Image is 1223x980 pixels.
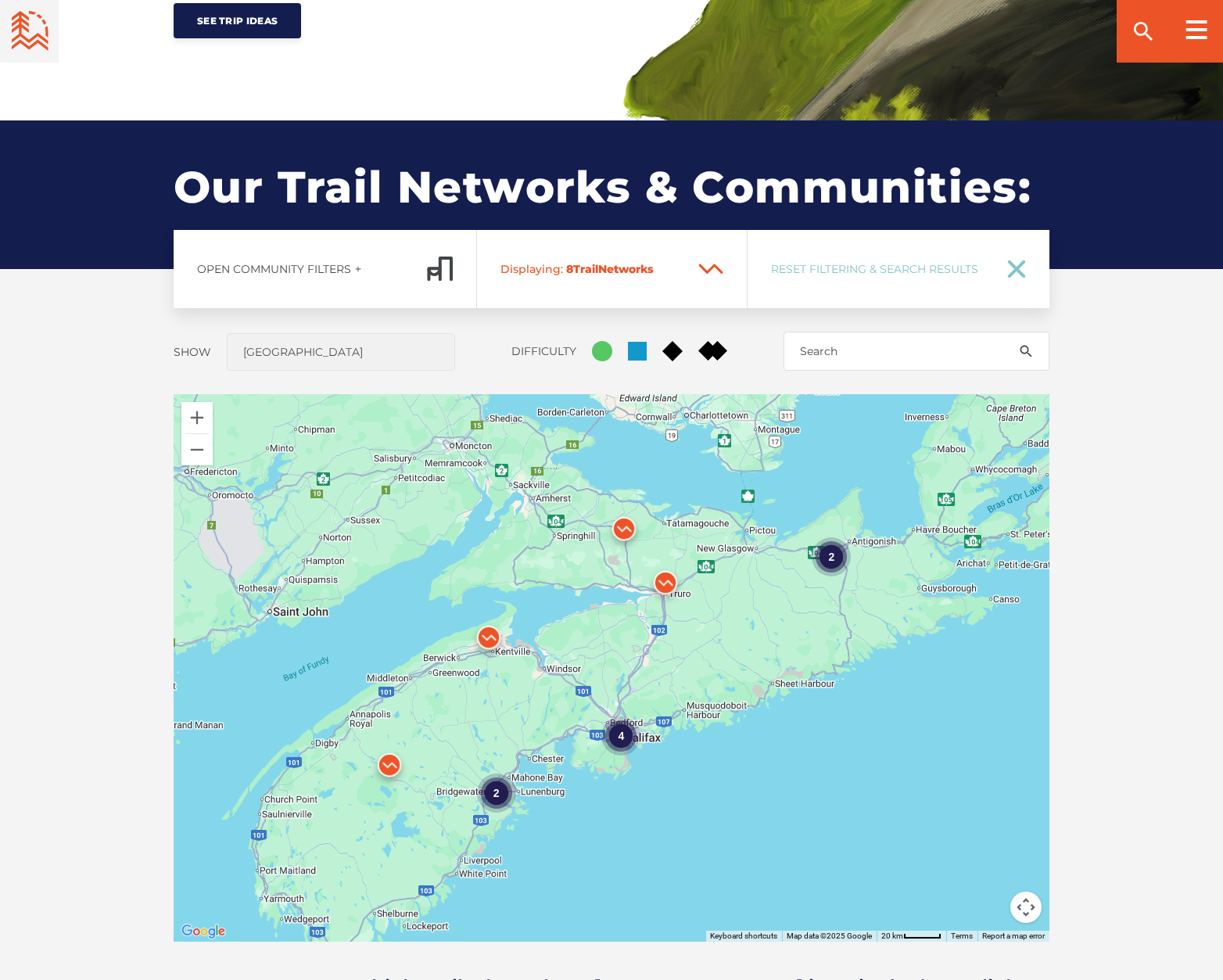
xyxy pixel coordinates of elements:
button: Zoom out [181,434,213,465]
span: Displaying: [500,262,563,276]
span: Map data ©2025 Google [787,932,872,940]
div: 4 [601,716,640,756]
label: Difficulty [511,344,576,358]
span: Network [598,262,647,276]
ion-icon: search [1131,19,1156,44]
a: Open this area in Google Maps (opens a new window) [178,921,229,942]
span: 8 [566,262,573,276]
ion-icon: add [353,264,364,275]
img: Google [178,921,229,942]
div: 2 [812,537,851,576]
div: 2 [477,774,516,813]
span: See Trip Ideas [197,15,278,27]
a: Report a map error [982,932,1045,940]
button: Keyboard shortcuts [710,931,777,942]
label: Show [174,345,211,359]
ion-icon: search [1018,343,1034,359]
a: Terms [951,932,973,940]
span: Trail [500,262,685,276]
a: Open Community Filtersadd [174,230,476,308]
a: See Trip Ideas [174,3,301,38]
span: s [647,262,654,276]
span: 20 km [881,932,903,940]
button: Zoom in [181,402,213,433]
button: search [1002,332,1049,371]
span: Open Community Filters [197,262,351,276]
button: Map camera controls [1010,892,1042,923]
a: Reset Filtering & Search Results [748,230,1049,308]
h2: Our Trail Networks & Communities: [174,120,1049,269]
input: Search [784,332,1049,371]
button: Map Scale: 20 km per 45 pixels [877,931,946,942]
span: Reset Filtering & Search Results [771,262,987,276]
